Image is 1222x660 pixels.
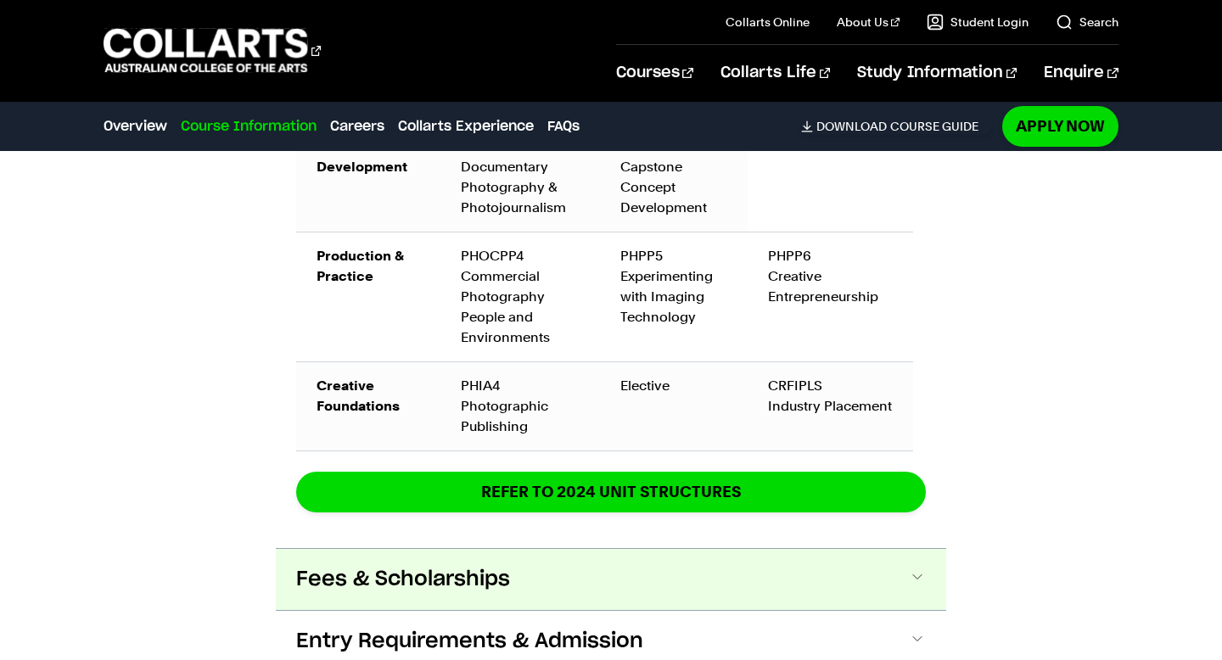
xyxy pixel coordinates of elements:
a: Search [1056,14,1118,31]
button: Fees & Scholarships [276,549,946,610]
td: PHCD4 Documentary Photography & Photojournalism [440,123,600,232]
a: DownloadCourse Guide [801,119,992,134]
a: Student Login [927,14,1029,31]
td: Elective [600,362,748,451]
a: Collarts Experience [398,116,534,137]
a: Careers [330,116,384,137]
span: Download [816,119,887,134]
a: Course Information [181,116,317,137]
a: Apply Now [1002,106,1118,146]
span: Fees & Scholarships [296,566,510,593]
td: PHCD5 Capstone Concept Development [600,123,748,232]
div: PHOCPP4 Commercial Photography People and Environments [461,246,580,348]
a: FAQs [547,116,580,137]
strong: Creative Foundations [317,378,400,414]
a: Study Information [857,45,1017,101]
td: PHPP6 Creative Entrepreneurship [748,232,914,362]
a: Collarts Online [726,14,810,31]
strong: Production & Practice [317,248,404,284]
div: Go to homepage [104,26,321,75]
a: Enquire [1044,45,1118,101]
div: CRFIPLS Industry Placement [768,376,894,417]
td: PHIA4 Photographic Publishing [440,362,600,451]
a: Overview [104,116,167,137]
span: Entry Requirements & Admission [296,628,643,655]
a: About Us [837,14,900,31]
div: PHPP5 Experimenting with Imaging Technology [620,246,727,327]
a: Courses [616,45,693,101]
a: REFER TO 2024 unit structures [296,472,926,512]
a: Collarts Life [720,45,830,101]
